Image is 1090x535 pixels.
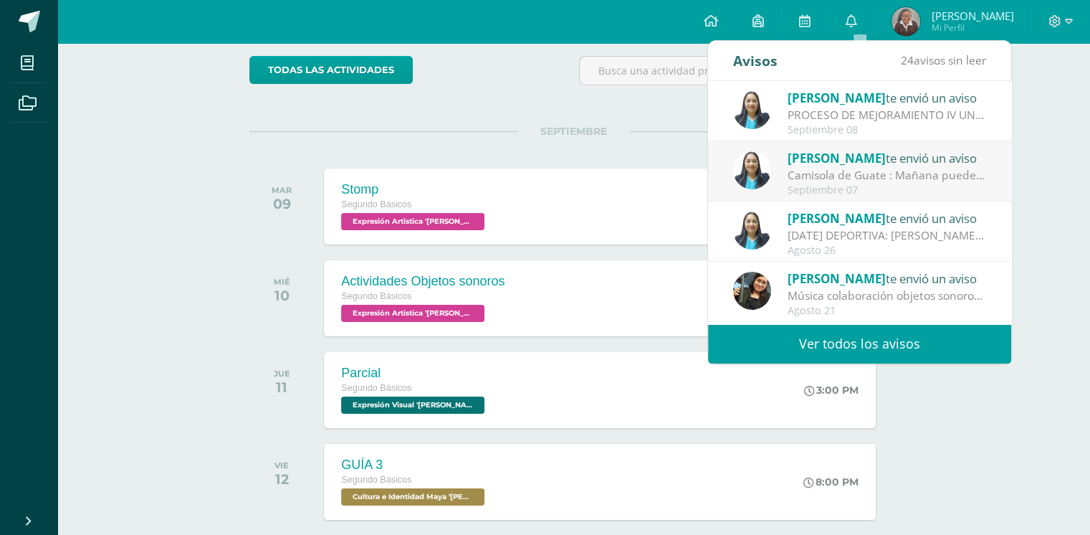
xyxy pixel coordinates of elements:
[274,460,289,470] div: VIE
[788,107,987,123] div: PROCESO DE MEJORAMIENTO IV UNIDAD: Bendiciones a cada uno El día de hoy estará disponible el comp...
[788,270,886,287] span: [PERSON_NAME]
[517,125,630,138] span: SEPTIEMBRE
[341,458,488,473] div: GUÍA 3
[580,57,897,85] input: Busca una actividad próxima aquí...
[341,213,484,230] span: Expresión Artistica 'Miguel Angel '
[788,269,987,288] div: te envió un aviso
[788,167,987,184] div: Camisola de Guate : Mañana pueden llegar con la playera de la selección siempre aportando su cola...
[788,90,886,106] span: [PERSON_NAME]
[733,151,771,189] img: 49168807a2b8cca0ef2119beca2bd5ad.png
[272,195,292,212] div: 09
[733,41,778,80] div: Avisos
[901,52,914,68] span: 24
[341,475,411,485] span: Segundo Básicos
[788,124,987,136] div: Septiembre 08
[788,227,987,244] div: MAÑANA DEPORTIVA: Nivel Básico y Diversificado Los esperamos mañana en nuestra mañana deportiva "...
[274,369,290,379] div: JUE
[788,148,987,167] div: te envió un aviso
[891,7,920,36] img: 0c9608e8f5aa3ecc6b2db56997c6d3dd.png
[708,324,1011,364] a: Ver todos los avisos
[341,274,505,289] div: Actividades Objetos sonoros
[733,272,771,310] img: afbb90b42ddb8510e0c4b806fbdf27cc.png
[788,184,987,197] div: Septiembre 07
[931,9,1013,23] span: [PERSON_NAME]
[733,212,771,250] img: 49168807a2b8cca0ef2119beca2bd5ad.png
[341,199,411,209] span: Segundo Básicos
[803,475,859,488] div: 8:00 PM
[788,88,987,107] div: te envió un aviso
[804,384,859,397] div: 3:00 PM
[788,209,987,227] div: te envió un aviso
[341,182,488,197] div: Stomp
[788,150,886,166] span: [PERSON_NAME]
[788,245,987,257] div: Agosto 26
[733,91,771,129] img: 49168807a2b8cca0ef2119beca2bd5ad.png
[931,22,1013,34] span: Mi Perfil
[341,383,411,393] span: Segundo Básicos
[788,288,987,304] div: Música colaboración objetos sonoros: Buen dia chicos, agradezco si pueden llevar y donar UNO de l...
[788,210,886,227] span: [PERSON_NAME]
[274,277,290,287] div: MIÉ
[341,305,484,322] span: Expresión Artistica 'Miguel Angel '
[901,52,986,68] span: avisos sin leer
[274,287,290,304] div: 10
[341,397,484,414] span: Expresión Visual 'Miguel Angel'
[249,56,413,84] a: todas las Actividades
[274,379,290,396] div: 11
[272,185,292,195] div: MAR
[274,470,289,488] div: 12
[788,305,987,317] div: Agosto 21
[341,366,488,381] div: Parcial
[341,291,411,301] span: Segundo Básicos
[341,488,484,506] span: Cultura e Identidad Maya 'Miguel Angel '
